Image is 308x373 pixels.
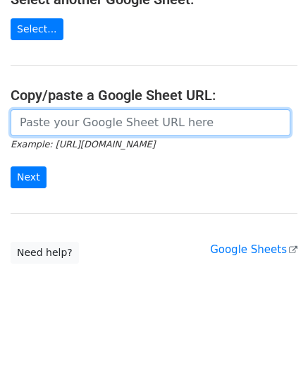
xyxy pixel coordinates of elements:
input: Next [11,166,47,188]
h4: Copy/paste a Google Sheet URL: [11,87,297,104]
a: Select... [11,18,63,40]
small: Example: [URL][DOMAIN_NAME] [11,139,155,149]
iframe: Chat Widget [238,305,308,373]
a: Google Sheets [210,243,297,256]
a: Need help? [11,242,79,264]
input: Paste your Google Sheet URL here [11,109,290,136]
